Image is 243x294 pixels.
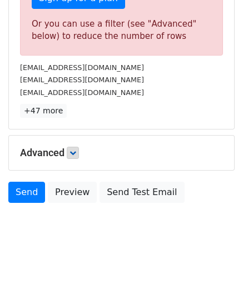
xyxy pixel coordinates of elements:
h5: Advanced [20,147,223,159]
small: [EMAIL_ADDRESS][DOMAIN_NAME] [20,88,144,97]
iframe: Chat Widget [187,241,243,294]
a: Send [8,182,45,203]
a: +47 more [20,104,67,118]
a: Send Test Email [100,182,184,203]
small: [EMAIL_ADDRESS][DOMAIN_NAME] [20,63,144,72]
a: Preview [48,182,97,203]
small: [EMAIL_ADDRESS][DOMAIN_NAME] [20,76,144,84]
div: Or you can use a filter (see "Advanced" below) to reduce the number of rows [32,18,211,43]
